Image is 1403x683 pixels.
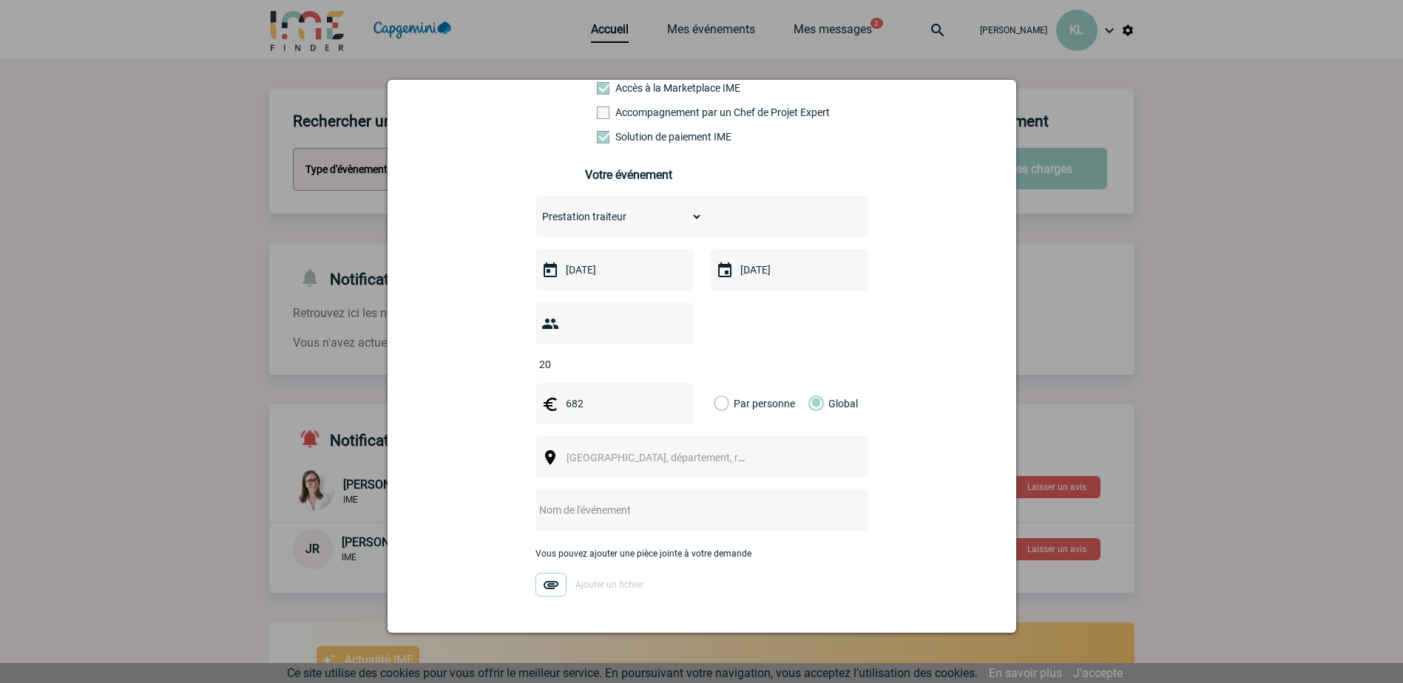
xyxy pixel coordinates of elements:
[597,82,662,94] label: Accès à la Marketplace IME
[808,383,818,424] label: Global
[597,131,662,143] label: Conformité aux process achat client, Prise en charge de la facturation, Mutualisation de plusieur...
[562,260,664,279] input: Date de début
[575,580,643,590] span: Ajouter un fichier
[535,500,829,520] input: Nom de l'événement
[737,260,839,279] input: Date de fin
[567,452,772,463] span: [GEOGRAPHIC_DATA], département, région...
[562,394,664,413] input: Budget HT
[597,106,662,118] label: Prestation payante
[535,548,868,559] p: Vous pouvez ajouter une pièce jointe à votre demande
[535,355,675,374] input: Nombre de participants
[585,168,818,182] h3: Votre événement
[714,383,730,424] label: Par personne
